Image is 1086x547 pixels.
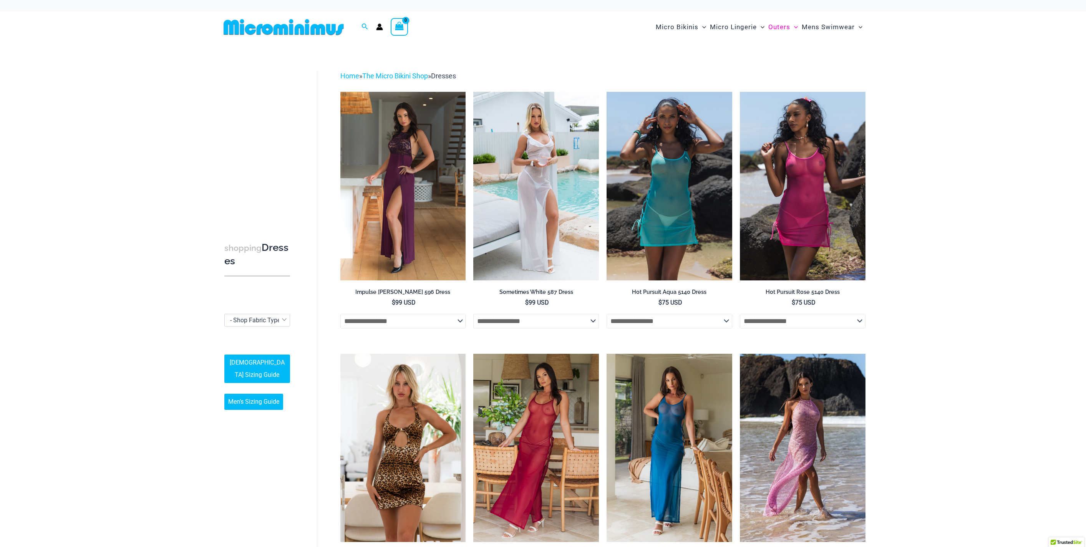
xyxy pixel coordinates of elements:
bdi: 99 USD [392,299,416,306]
a: The Micro Bikini Shop [362,72,428,80]
a: Micro LingerieMenu ToggleMenu Toggle [708,15,766,39]
img: Hot Pursuit Rose 5140 Dress 01 [740,92,865,280]
img: Pursuit Sapphire Blue 5840 Dress 02 [607,354,732,542]
h2: Impulse [PERSON_NAME] 596 Dress [340,288,466,296]
a: View Shopping Cart, empty [391,18,408,36]
bdi: 99 USD [525,299,549,306]
a: Hot Pursuit Rose 5140 Dress 01Hot Pursuit Rose 5140 Dress 12Hot Pursuit Rose 5140 Dress 12 [740,92,865,280]
a: Rebel Heart Soft Pink 5818 Dress 01Rebel Heart Soft Pink 5818 Dress 04Rebel Heart Soft Pink 5818 ... [740,354,865,542]
span: Micro Bikinis [656,17,698,37]
a: Home [340,72,359,80]
span: Menu Toggle [757,17,764,37]
a: Impulse [PERSON_NAME] 596 Dress [340,288,466,298]
span: $ [392,299,395,306]
a: Mens SwimwearMenu ToggleMenu Toggle [800,15,864,39]
a: Micro BikinisMenu ToggleMenu Toggle [654,15,708,39]
a: [DEMOGRAPHIC_DATA] Sizing Guide [224,355,290,383]
h2: Hot Pursuit Rose 5140 Dress [740,288,865,296]
a: qui c'est leopard 5131 dress 01qui c'est leopard 5131 dress 04qui c'est leopard 5131 dress 04 [340,354,466,542]
a: Sometimes White 587 Dress 08Sometimes White 587 Dress 09Sometimes White 587 Dress 09 [473,92,599,280]
span: - Shop Fabric Type [224,314,290,327]
a: Hot Pursuit Aqua 5140 Dress [607,288,732,298]
span: $ [658,299,662,306]
span: Dresses [431,72,456,80]
img: Impulse Berry 596 Dress 02 [340,92,466,280]
span: $ [525,299,529,306]
img: qui c'est leopard 5131 dress 01 [340,354,466,542]
span: - Shop Fabric Type [225,314,290,326]
a: OutersMenu ToggleMenu Toggle [766,15,800,39]
a: Account icon link [376,23,383,30]
a: Pursuit Ruby Red 5840 Dress 02Pursuit Ruby Red 5840 Dress 03Pursuit Ruby Red 5840 Dress 03 [473,354,599,542]
h3: Dresses [224,242,290,268]
img: MM SHOP LOGO FLAT [221,18,347,36]
img: Hot Pursuit Aqua 5140 Dress 01 [607,92,732,280]
nav: Site Navigation [653,14,866,40]
span: Mens Swimwear [802,17,855,37]
span: Micro Lingerie [710,17,757,37]
a: Sometimes White 587 Dress [473,288,599,298]
a: Impulse Berry 596 Dress 02Impulse Berry 596 Dress 03Impulse Berry 596 Dress 03 [340,92,466,280]
iframe: TrustedSite Certified [224,64,293,218]
a: Pursuit Sapphire Blue 5840 Dress 02Pursuit Sapphire Blue 5840 Dress 04Pursuit Sapphire Blue 5840 ... [607,354,732,542]
a: Search icon link [361,22,368,32]
img: Rebel Heart Soft Pink 5818 Dress 01 [740,354,865,542]
h2: Sometimes White 587 Dress [473,288,599,296]
span: Outers [768,17,790,37]
span: » » [340,72,456,80]
bdi: 75 USD [658,299,682,306]
a: Hot Pursuit Rose 5140 Dress [740,288,865,298]
img: Pursuit Ruby Red 5840 Dress 02 [473,354,599,542]
bdi: 75 USD [792,299,816,306]
span: - Shop Fabric Type [230,317,280,324]
img: Sometimes White 587 Dress 08 [473,92,599,280]
span: Menu Toggle [790,17,798,37]
span: $ [792,299,795,306]
a: Hot Pursuit Aqua 5140 Dress 01Hot Pursuit Aqua 5140 Dress 06Hot Pursuit Aqua 5140 Dress 06 [607,92,732,280]
span: Menu Toggle [855,17,862,37]
span: Menu Toggle [698,17,706,37]
span: shopping [224,244,262,253]
a: Men’s Sizing Guide [224,394,283,410]
h2: Hot Pursuit Aqua 5140 Dress [607,288,732,296]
